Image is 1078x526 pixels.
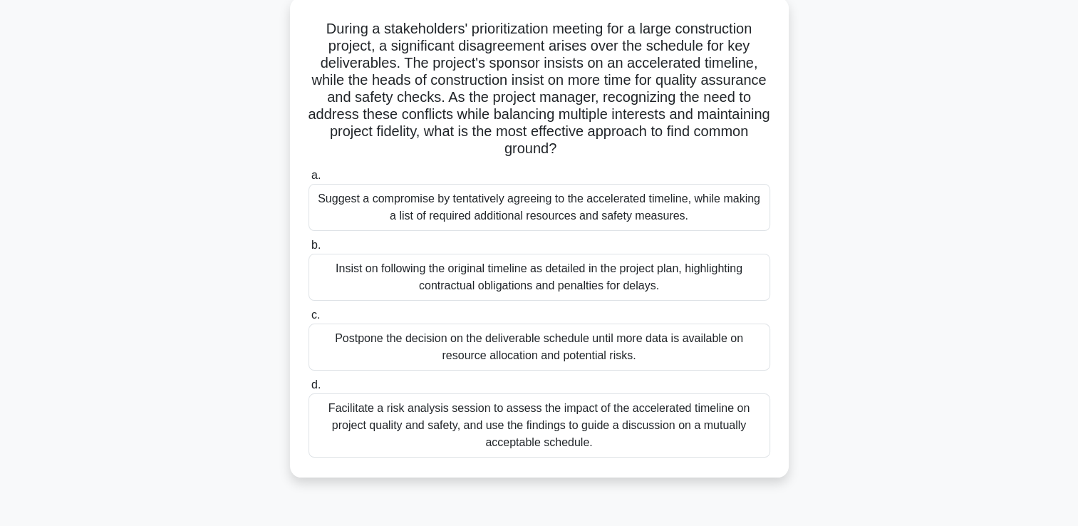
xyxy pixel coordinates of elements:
span: a. [311,169,321,181]
h5: During a stakeholders' prioritization meeting for a large construction project, a significant dis... [307,20,772,158]
div: Facilitate a risk analysis session to assess the impact of the accelerated timeline on project qu... [309,393,770,458]
span: c. [311,309,320,321]
span: d. [311,378,321,391]
div: Suggest a compromise by tentatively agreeing to the accelerated timeline, while making a list of ... [309,184,770,231]
span: b. [311,239,321,251]
div: Insist on following the original timeline as detailed in the project plan, highlighting contractu... [309,254,770,301]
div: Postpone the decision on the deliverable schedule until more data is available on resource alloca... [309,324,770,371]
